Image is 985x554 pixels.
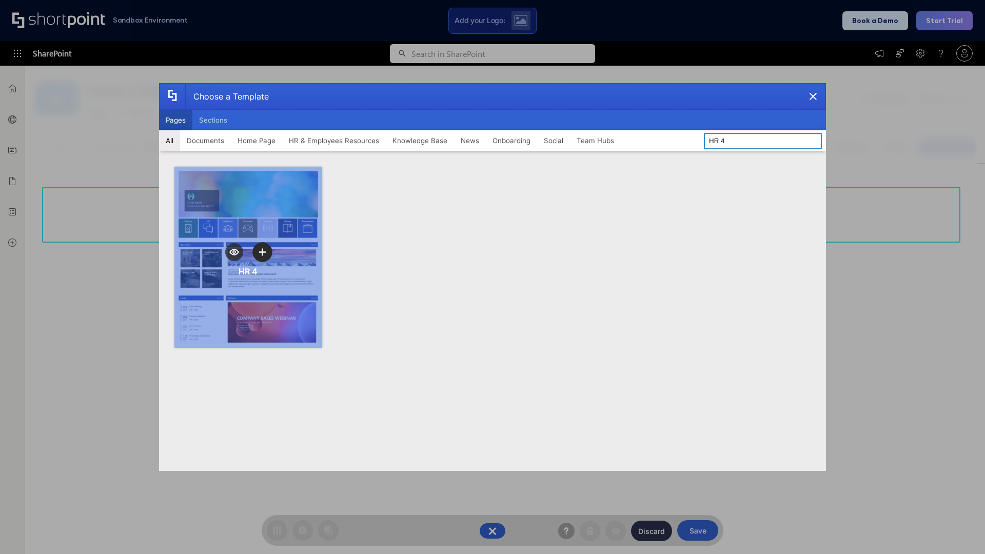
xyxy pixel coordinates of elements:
[282,130,386,151] button: HR & Employees Resources
[486,130,537,151] button: Onboarding
[934,505,985,554] iframe: Chat Widget
[537,130,570,151] button: Social
[386,130,454,151] button: Knowledge Base
[159,110,192,130] button: Pages
[570,130,621,151] button: Team Hubs
[180,130,231,151] button: Documents
[159,130,180,151] button: All
[185,84,269,109] div: Choose a Template
[159,83,826,471] div: template selector
[239,266,258,276] div: HR 4
[192,110,234,130] button: Sections
[704,133,822,149] input: Search
[454,130,486,151] button: News
[231,130,282,151] button: Home Page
